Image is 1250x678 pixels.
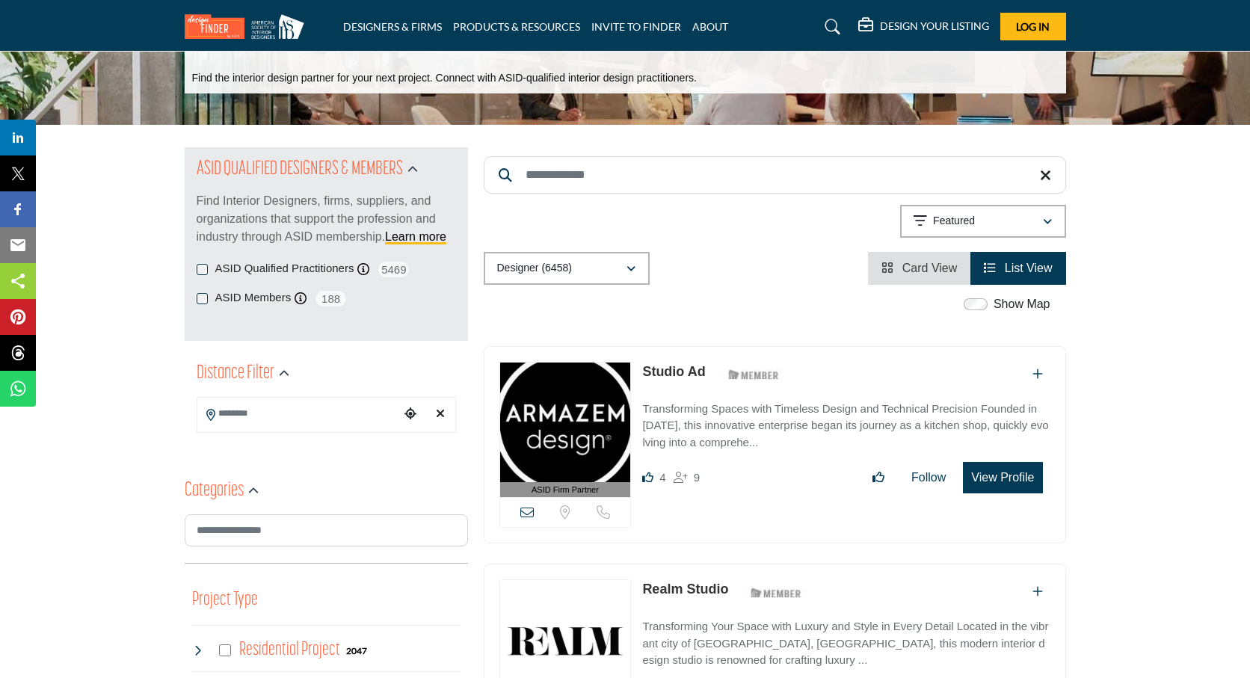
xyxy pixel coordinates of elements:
[500,363,631,498] a: ASID Firm Partner
[399,398,422,431] div: Choose your current location
[185,14,312,39] img: Site Logo
[192,71,697,86] p: Find the interior design partner for your next project. Connect with ASID-qualified interior desi...
[642,392,1050,452] a: Transforming Spaces with Timeless Design and Technical Precision Founded in [DATE], this innovati...
[484,156,1066,194] input: Search Keyword
[1032,368,1043,380] a: Add To List
[1032,585,1043,598] a: Add To List
[810,15,850,39] a: Search
[239,637,340,663] h4: Residential Project: Types of projects range from simple residential renovations to highly comple...
[863,463,894,493] button: Like listing
[197,264,208,275] input: ASID Qualified Practitioners checkbox
[197,360,274,387] h2: Distance Filter
[1016,20,1050,33] span: Log In
[963,462,1042,493] button: View Profile
[346,644,367,657] div: 2047 Results For Residential Project
[197,293,208,304] input: ASID Members checkbox
[500,363,631,482] img: Studio Ad
[1005,262,1053,274] span: List View
[868,252,970,285] li: Card View
[720,366,787,384] img: ASID Members Badge Icon
[880,19,989,33] h5: DESIGN YOUR LISTING
[1000,13,1066,40] button: Log In
[429,398,452,431] div: Clear search location
[385,230,446,243] a: Learn more
[642,362,705,382] p: Studio Ad
[185,478,244,505] h2: Categories
[484,252,650,285] button: Designer (6458)
[453,20,580,33] a: PRODUCTS & RESOURCES
[642,364,705,379] a: Studio Ad
[642,579,728,600] p: Realm Studio
[902,262,958,274] span: Card View
[642,609,1050,669] a: Transforming Your Space with Luxury and Style in Every Detail Located in the vibrant city of [GEO...
[343,20,442,33] a: DESIGNERS & FIRMS
[742,583,810,602] img: ASID Members Badge Icon
[346,646,367,656] b: 2047
[674,469,700,487] div: Followers
[933,214,975,229] p: Featured
[659,471,665,484] span: 4
[881,262,957,274] a: View Card
[642,618,1050,669] p: Transforming Your Space with Luxury and Style in Every Detail Located in the vibrant city of [GEO...
[185,514,468,546] input: Search Category
[219,644,231,656] input: Select Residential Project checkbox
[692,20,728,33] a: ABOUT
[591,20,681,33] a: INVITE TO FINDER
[642,401,1050,452] p: Transforming Spaces with Timeless Design and Technical Precision Founded in [DATE], this innovati...
[192,586,258,614] button: Project Type
[642,472,653,483] i: Likes
[314,289,348,308] span: 188
[970,252,1065,285] li: List View
[984,262,1052,274] a: View List
[858,18,989,36] div: DESIGN YOUR LISTING
[642,582,728,597] a: Realm Studio
[215,260,354,277] label: ASID Qualified Practitioners
[197,156,403,183] h2: ASID QUALIFIED DESIGNERS & MEMBERS
[902,463,955,493] button: Follow
[994,295,1050,313] label: Show Map
[197,192,456,246] p: Find Interior Designers, firms, suppliers, and organizations that support the profession and indu...
[497,261,572,276] p: Designer (6458)
[197,399,399,428] input: Search Location
[900,205,1066,238] button: Featured
[377,260,410,279] span: 5469
[694,471,700,484] span: 9
[215,289,292,306] label: ASID Members
[532,484,599,496] span: ASID Firm Partner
